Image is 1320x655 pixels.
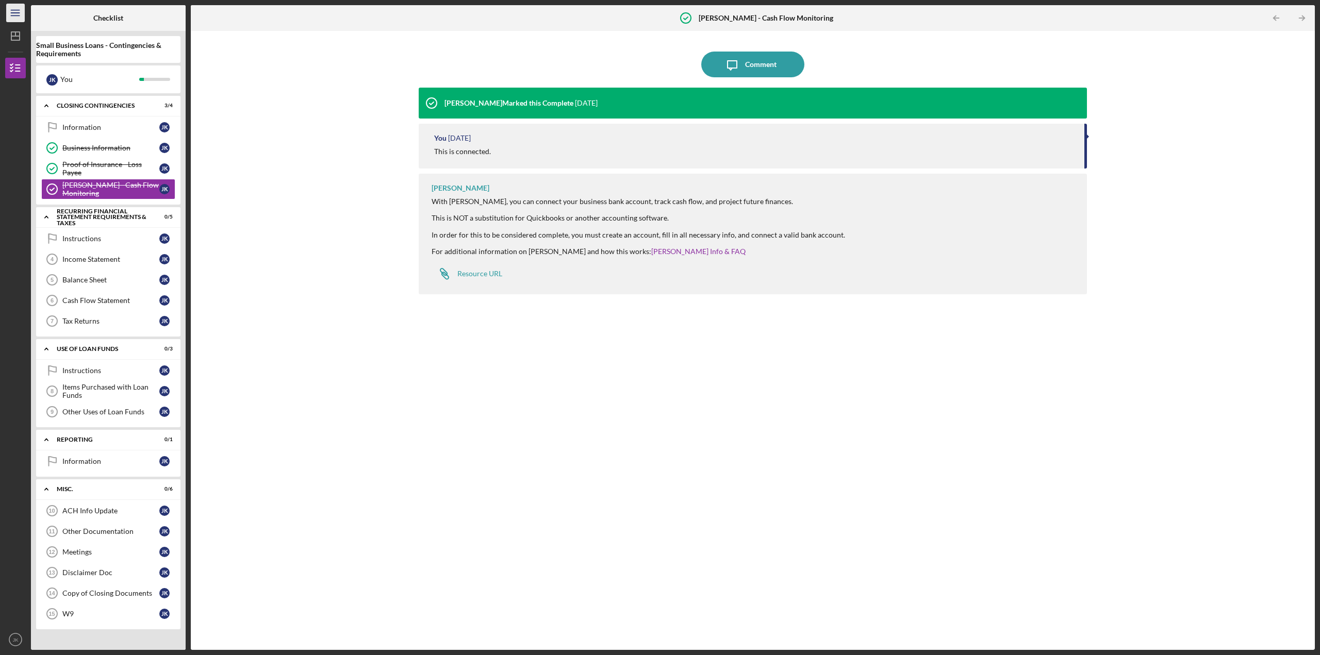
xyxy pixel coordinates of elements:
div: 3 / 4 [154,103,173,109]
tspan: 11 [48,528,55,534]
div: J K [159,609,170,619]
div: J K [159,254,170,264]
div: J K [159,506,170,516]
div: You [60,71,139,88]
text: JK [12,637,19,643]
div: Reporting [57,436,147,443]
div: Balance Sheet [62,276,159,284]
div: Misc. [57,486,147,492]
div: With [PERSON_NAME], you can connect your business bank account, track cash flow, and project futu... [432,197,845,206]
div: J K [159,526,170,536]
div: Information [62,123,159,131]
div: Copy of Closing Documents [62,589,159,597]
div: J K [159,365,170,376]
div: Recurring Financial Statement Requirements & Taxes [57,208,147,226]
div: J K [159,386,170,396]
div: J K [159,233,170,244]
div: J K [159,567,170,578]
a: 9Other Uses of Loan FundsJK [41,401,175,422]
div: Other Uses of Loan Funds [62,408,159,416]
a: 4Income StatementJK [41,249,175,270]
div: J K [159,163,170,174]
a: 13Disclaimer DocJK [41,562,175,583]
div: Instructions [62,234,159,243]
tspan: 14 [48,590,55,596]
button: JK [5,629,26,650]
time: 2025-09-02 14:45 [575,99,598,107]
div: Income Statement [62,255,159,263]
div: Instructions [62,366,159,375]
tspan: 10 [48,508,55,514]
tspan: 13 [48,569,55,576]
div: 0 / 1 [154,436,173,443]
button: Comment [701,52,804,77]
a: 7Tax ReturnsJK [41,311,175,331]
a: InstructionsJK [41,228,175,249]
tspan: 6 [51,297,54,304]
div: J K [46,74,58,86]
a: 5Balance SheetJK [41,270,175,290]
div: J K [159,316,170,326]
b: Checklist [93,14,123,22]
div: For additional information on [PERSON_NAME] and how this works: [432,247,845,256]
a: 6Cash Flow StatementJK [41,290,175,311]
div: In order for this to be considered complete, you must create an account, fill in all necessary in... [432,231,845,239]
div: J K [159,184,170,194]
div: Business Information [62,144,159,152]
tspan: 9 [51,409,54,415]
div: J K [159,122,170,132]
a: 15W9JK [41,603,175,624]
tspan: 4 [51,256,54,262]
div: J K [159,407,170,417]
div: This is connected. [434,147,491,156]
a: Resource URL [432,263,502,284]
div: Information [62,457,159,465]
div: You [434,134,447,142]
a: 12MeetingsJK [41,542,175,562]
tspan: 7 [51,318,54,324]
a: 8Items Purchased with Loan FundsJK [41,381,175,401]
a: InformationJK [41,117,175,138]
a: [PERSON_NAME] Info & FAQ [651,247,746,256]
a: 11Other DocumentationJK [41,521,175,542]
div: Items Purchased with Loan Funds [62,383,159,399]
div: Use of Loan Funds [57,346,147,352]
div: J K [159,275,170,285]
div: 0 / 5 [154,214,173,220]
tspan: 5 [51,277,54,283]
a: [PERSON_NAME] - Cash Flow MonitoringJK [41,179,175,199]
div: Disclaimer Doc [62,568,159,577]
a: InformationJK [41,451,175,472]
div: Meetings [62,548,159,556]
div: Other Documentation [62,527,159,535]
div: Proof of Insurance - Loss Payee [62,160,159,177]
tspan: 15 [48,611,55,617]
div: J K [159,588,170,598]
div: Tax Returns [62,317,159,325]
a: 10ACH Info UpdateJK [41,500,175,521]
a: Proof of Insurance - Loss PayeeJK [41,158,175,179]
div: J K [159,456,170,466]
a: Business InformationJK [41,138,175,158]
div: J K [159,547,170,557]
div: This is NOT a substitution for Quickbooks or another accounting software. [432,214,845,222]
div: J K [159,295,170,306]
b: Small Business Loans - Contingencies & Requirements [36,41,180,58]
div: Comment [745,52,777,77]
div: [PERSON_NAME] Marked this Complete [444,99,573,107]
div: Resource URL [457,270,502,278]
div: W9 [62,610,159,618]
tspan: 12 [48,549,55,555]
div: ACH Info Update [62,507,159,515]
tspan: 8 [51,388,54,394]
a: 14Copy of Closing DocumentsJK [41,583,175,603]
time: 2025-09-02 14:28 [448,134,471,142]
div: J K [159,143,170,153]
a: InstructionsJK [41,360,175,381]
div: [PERSON_NAME] - Cash Flow Monitoring [62,181,159,197]
div: 0 / 3 [154,346,173,352]
div: 0 / 6 [154,486,173,492]
b: [PERSON_NAME] - Cash Flow Monitoring [699,14,833,22]
div: Cash Flow Statement [62,296,159,305]
div: [PERSON_NAME] [432,184,489,192]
